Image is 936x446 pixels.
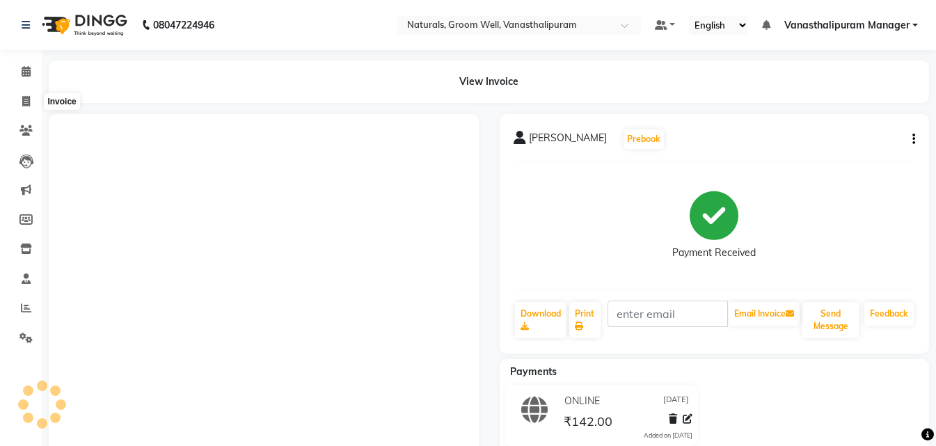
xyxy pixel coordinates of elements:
button: Email Invoice [729,302,800,326]
div: Payment Received [672,246,756,260]
div: View Invoice [49,61,929,103]
b: 08047224946 [153,6,214,45]
span: ONLINE [564,394,600,408]
a: Feedback [864,302,914,326]
input: enter email [608,301,728,327]
span: [PERSON_NAME] [529,131,607,150]
span: ₹142.00 [564,413,612,433]
a: Print [569,302,601,338]
div: Added on [DATE] [644,431,692,440]
div: Invoice [44,93,79,110]
a: Download [515,302,566,338]
span: [DATE] [663,394,689,408]
button: Send Message [802,302,859,338]
span: Payments [510,365,557,378]
img: logo [35,6,131,45]
span: Vanasthalipuram Manager [784,18,910,33]
button: Prebook [624,129,664,149]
